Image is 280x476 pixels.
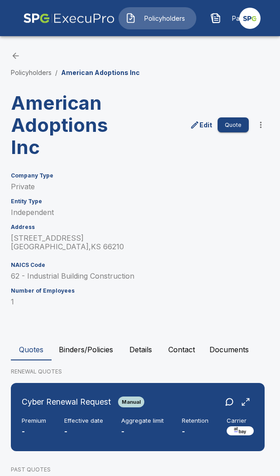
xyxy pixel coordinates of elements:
a: Policyholders [11,69,52,76]
h3: American Adoptions Inc [11,92,137,158]
img: Carrier [227,426,254,435]
h6: Address [11,224,269,230]
h6: Cyber Renewal Request [22,396,111,408]
p: 62 - Industrial Building Construction [11,272,269,280]
p: American Adoptions Inc [61,68,140,77]
button: more [252,117,269,133]
a: back [11,51,20,61]
button: Quotes [11,339,52,360]
h6: Entity Type [11,198,269,205]
button: Policyholders IconPolicyholders [119,7,196,29]
button: Documents [202,339,256,360]
img: Past quotes Icon [210,13,221,23]
a: Agency Icon [239,4,261,33]
p: RENEWAL QUOTES [11,368,269,376]
p: - [182,426,209,437]
p: 1 [11,298,269,306]
p: - [64,426,103,437]
p: - [121,426,164,437]
h6: Effective date [64,417,103,425]
button: Binders/Policies [52,339,120,360]
h6: Number of Employees [11,288,269,294]
span: Manual [118,399,144,405]
p: Independent [11,208,269,217]
p: - [22,426,46,437]
a: edit [188,118,214,131]
h6: NAICS Code [11,262,269,268]
h6: Carrier [227,417,254,425]
img: Agency Icon [239,8,261,29]
nav: breadcrumb [11,68,140,77]
p: Private [11,182,269,191]
li: / [55,68,57,77]
h6: Premium [22,417,46,425]
p: PAST QUOTES [11,466,269,474]
button: Contact [161,339,202,360]
div: policyholder tabs [11,339,269,360]
span: Past quotes [225,14,275,23]
span: Policyholders [140,14,190,23]
h6: Company Type [11,173,269,179]
p: [STREET_ADDRESS] [GEOGRAPHIC_DATA] , KS 66210 [11,234,269,251]
img: AA Logo [23,4,115,33]
button: Details [120,339,161,360]
h6: Aggregate limit [121,417,164,425]
img: Policyholders Icon [125,13,136,23]
p: Edit [199,120,212,130]
h6: Retention [182,417,209,425]
button: Quote [218,117,249,132]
